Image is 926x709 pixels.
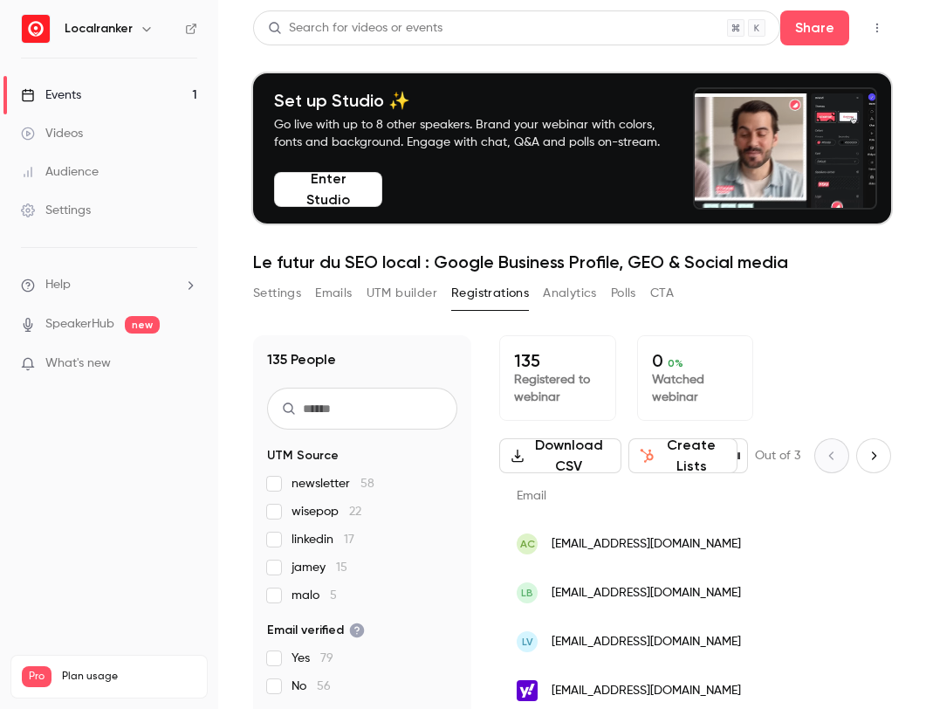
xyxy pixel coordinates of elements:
[514,350,601,371] p: 135
[499,438,621,473] button: Download CSV
[652,371,739,406] p: Watched webinar
[21,125,83,142] div: Videos
[514,371,601,406] p: Registered to webinar
[521,585,533,601] span: LB
[22,666,51,687] span: Pro
[267,349,336,370] h1: 135 People
[22,15,50,43] img: Localranker
[360,478,374,490] span: 58
[21,163,99,181] div: Audience
[65,20,133,38] h6: Localranker
[520,536,535,552] span: AC
[517,680,538,701] img: yahoo.fr
[45,354,111,373] span: What's new
[62,670,196,684] span: Plan usage
[21,202,91,219] div: Settings
[652,350,739,371] p: 0
[543,279,597,307] button: Analytics
[320,652,333,664] span: 79
[292,503,361,520] span: wisepop
[253,279,301,307] button: Settings
[315,279,352,307] button: Emails
[552,535,741,554] span: [EMAIL_ADDRESS][DOMAIN_NAME]
[274,172,382,207] button: Enter Studio
[650,279,674,307] button: CTA
[125,316,160,334] span: new
[292,650,333,667] span: Yes
[336,561,347,574] span: 15
[21,86,81,104] div: Events
[268,19,442,38] div: Search for videos or events
[856,438,891,473] button: Next page
[522,634,533,650] span: LV
[367,279,437,307] button: UTM builder
[451,279,529,307] button: Registrations
[611,279,636,307] button: Polls
[668,357,683,369] span: 0 %
[330,589,337,602] span: 5
[45,315,114,334] a: SpeakerHub
[253,251,891,272] h1: Le futur du SEO local : Google Business Profile, GEO & Social media
[274,116,679,151] p: Go live with up to 8 other speakers. Brand your webinar with colors, fonts and background. Engage...
[349,506,361,518] span: 22
[292,531,354,548] span: linkedin
[292,475,374,492] span: newsletter
[45,276,71,294] span: Help
[267,447,339,465] span: UTM Source
[292,587,337,604] span: malo
[780,10,849,45] button: Share
[517,490,546,502] span: Email
[552,682,741,700] span: [EMAIL_ADDRESS][DOMAIN_NAME]
[317,680,331,692] span: 56
[552,633,741,651] span: [EMAIL_ADDRESS][DOMAIN_NAME]
[21,276,197,294] li: help-dropdown-opener
[755,447,800,465] p: Out of 3
[628,438,737,473] button: Create Lists
[292,678,331,695] span: No
[267,622,365,639] span: Email verified
[292,559,347,576] span: jamey
[344,533,354,546] span: 17
[274,90,679,111] h4: Set up Studio ✨
[552,584,741,602] span: [EMAIL_ADDRESS][DOMAIN_NAME]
